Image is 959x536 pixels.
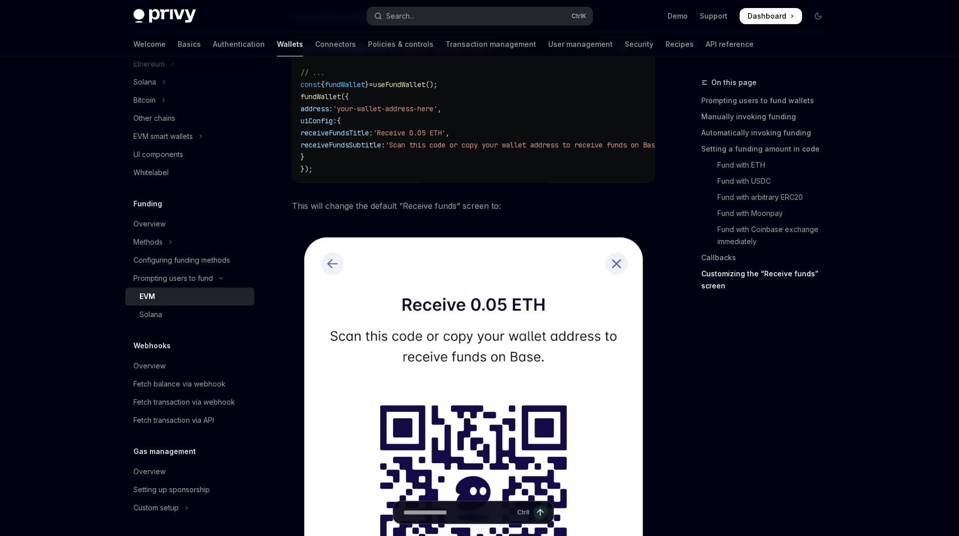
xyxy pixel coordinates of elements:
[133,32,166,56] a: Welcome
[125,393,254,411] a: Fetch transaction via webhook
[133,414,214,426] div: Fetch transaction via API
[213,32,265,56] a: Authentication
[315,32,356,56] a: Connectors
[125,251,254,269] a: Configuring funding methods
[701,109,834,125] a: Manually invoking funding
[139,290,155,302] div: EVM
[178,32,201,56] a: Basics
[571,12,586,20] span: Ctrl K
[301,140,385,149] span: receiveFundsSubtitle:
[337,116,341,125] span: {
[133,130,193,142] div: EVM smart wallets
[748,11,786,21] span: Dashboard
[533,505,547,519] button: Send message
[700,11,727,21] a: Support
[373,80,425,89] span: useFundWallet
[125,91,254,109] button: Toggle Bitcoin section
[701,250,834,266] a: Callbacks
[133,360,166,372] div: Overview
[701,157,834,173] a: Fund with ETH
[133,236,163,248] div: Methods
[125,305,254,324] a: Solana
[446,128,450,137] span: ,
[548,32,613,56] a: User management
[301,104,333,113] span: address:
[385,140,667,149] span: 'Scan this code or copy your wallet address to receive funds on Base.'
[133,9,196,23] img: dark logo
[425,80,437,89] span: ();
[133,502,179,514] div: Custom setup
[125,215,254,233] a: Overview
[277,32,303,56] a: Wallets
[403,501,513,523] input: Ask a question...
[133,198,162,210] h5: Funding
[125,287,254,305] a: EVM
[810,8,826,24] button: Toggle dark mode
[125,269,254,287] button: Toggle Prompting users to fund section
[701,173,834,189] a: Fund with USDC
[292,199,655,213] span: This will change the default “Receive funds” screen to:
[133,272,213,284] div: Prompting users to fund
[133,148,183,161] div: UI components
[373,128,446,137] span: 'Receive 0.05 ETH'
[125,375,254,393] a: Fetch balance via webhook
[446,32,536,56] a: Transaction management
[125,481,254,499] a: Setting up sponsorship
[666,32,694,56] a: Recipes
[125,411,254,429] a: Fetch transaction via API
[321,80,325,89] span: {
[701,141,834,157] a: Setting a funding amount in code
[701,189,834,205] a: Fund with arbitrary ERC20
[386,10,414,22] div: Search...
[133,94,156,106] div: Bitcoin
[133,218,166,230] div: Overview
[125,127,254,145] button: Toggle EVM smart wallets section
[701,125,834,141] a: Automatically invoking funding
[133,396,235,408] div: Fetch transaction via webhook
[341,92,349,101] span: ({
[365,80,369,89] span: }
[701,205,834,221] a: Fund with Moonpay
[301,68,325,77] span: // ...
[125,233,254,251] button: Toggle Methods section
[139,309,162,321] div: Solana
[301,152,305,162] span: }
[125,463,254,481] a: Overview
[706,32,754,56] a: API reference
[125,499,254,517] button: Toggle Custom setup section
[133,112,175,124] div: Other chains
[301,116,337,125] span: uiConfig:
[133,254,230,266] div: Configuring funding methods
[368,32,433,56] a: Policies & controls
[133,445,196,457] h5: Gas management
[125,145,254,164] a: UI components
[711,76,757,89] span: On this page
[125,357,254,375] a: Overview
[437,104,441,113] span: ,
[740,8,802,24] a: Dashboard
[625,32,653,56] a: Security
[125,109,254,127] a: Other chains
[133,378,226,390] div: Fetch balance via webhook
[301,128,373,137] span: receiveFundsTitle:
[125,73,254,91] button: Toggle Solana section
[325,80,365,89] span: fundWallet
[133,76,156,88] div: Solana
[367,7,593,25] button: Open search
[133,466,166,478] div: Overview
[701,93,834,109] a: Prompting users to fund wallets
[301,92,341,101] span: fundWallet
[369,80,373,89] span: =
[125,164,254,182] a: Whitelabel
[133,340,171,352] h5: Webhooks
[333,104,437,113] span: 'your-wallet-address-here'
[668,11,688,21] a: Demo
[133,167,169,179] div: Whitelabel
[301,80,321,89] span: const
[701,221,834,250] a: Fund with Coinbase exchange immediately
[133,484,210,496] div: Setting up sponsorship
[701,266,834,294] a: Customizing the “Receive funds” screen
[301,165,313,174] span: });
